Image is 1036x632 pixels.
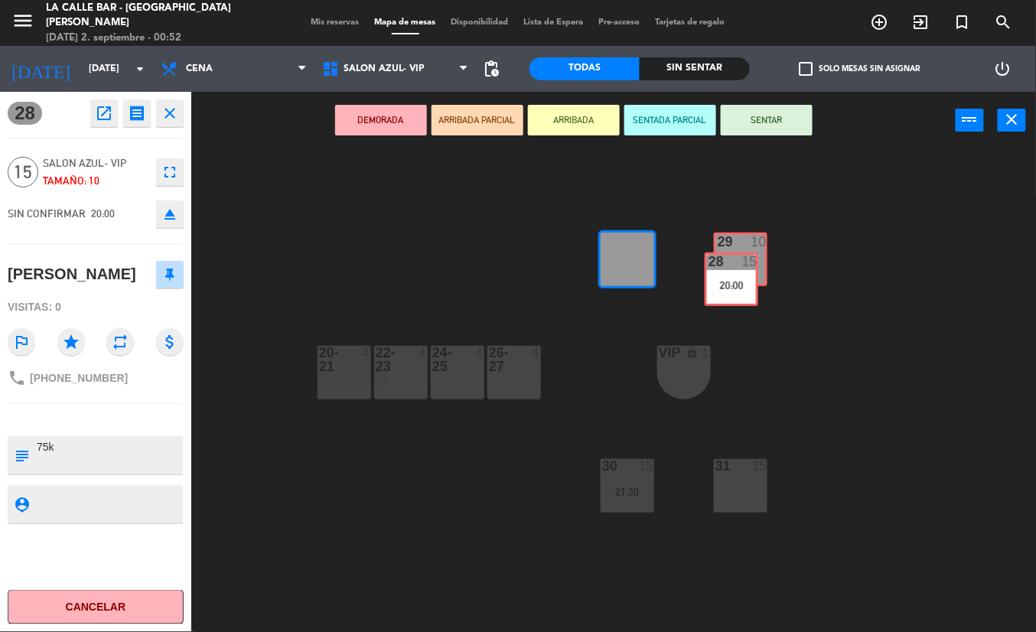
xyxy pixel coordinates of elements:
[186,64,213,74] span: Cena
[432,346,433,373] div: 24-25
[800,62,813,76] span: check_box_outline_blank
[95,104,113,122] i: open_in_new
[532,346,541,360] div: 4
[994,60,1012,78] i: power_settings_new
[624,105,716,135] button: SENTADA PARCIAL
[156,158,184,186] button: fullscreen
[161,104,179,122] i: close
[128,104,146,122] i: receipt
[11,9,34,37] button: menu
[995,13,1013,31] i: search
[362,346,371,360] div: 4
[529,57,640,80] div: Todas
[8,369,26,387] i: phone
[8,590,184,624] button: Cancelar
[639,459,654,473] div: 15
[591,18,648,27] span: Pre-acceso
[871,13,889,31] i: add_circle_outline
[13,447,30,464] i: subject
[419,346,428,360] div: 4
[601,487,654,497] div: 21:30
[953,13,972,31] i: turned_in_not
[528,105,620,135] button: ARRIBADA
[156,328,184,356] i: attach_money
[11,9,34,32] i: menu
[131,60,149,78] i: arrow_drop_down
[90,99,118,127] button: open_in_new
[602,459,603,473] div: 30
[489,346,490,373] div: 26-27
[319,346,320,373] div: 20-21
[444,18,516,27] span: Disponibilidad
[8,294,184,321] div: Visitas: 0
[156,200,184,228] button: eject
[43,155,148,172] span: SALON AZUL- VIP
[516,18,591,27] span: Lista de Espera
[304,18,367,27] span: Mis reservas
[8,262,136,287] div: [PERSON_NAME]
[1003,110,1021,129] i: close
[956,109,984,132] button: power_input
[912,13,930,31] i: exit_to_app
[344,64,425,74] span: SALON AZUL- VIP
[640,57,750,80] div: Sin sentar
[8,328,35,356] i: outlined_flag
[800,62,920,76] label: Solo mesas sin asignar
[57,328,85,356] i: star
[8,102,42,125] span: 28
[161,205,179,223] i: eject
[432,105,523,135] button: ARRIBADA PARCIAL
[961,110,979,129] i: power_input
[123,99,151,127] button: receipt
[721,105,813,135] button: SENTAR
[702,346,711,360] div: 1
[91,207,115,220] span: 20:00
[156,99,184,127] button: close
[106,328,134,356] i: repeat
[335,105,427,135] button: DEMORADA
[30,372,128,384] span: [PHONE_NUMBER]
[13,496,30,513] i: person_pin
[8,157,38,187] span: 15
[751,235,765,249] div: 10
[367,18,444,27] span: Mapa de mesas
[648,18,733,27] span: Tarjetas de regalo
[998,109,1026,132] button: close
[752,459,767,473] div: 15
[43,172,148,190] div: Tamaño: 10
[475,346,484,360] div: 4
[46,1,248,31] div: La Calle Bar - [GEOGRAPHIC_DATA][PERSON_NAME]
[686,346,699,359] i: lock
[161,163,179,181] i: fullscreen
[8,207,86,220] span: SIN CONFIRMAR
[46,31,248,46] div: [DATE] 2. septiembre - 00:52
[482,60,500,78] span: pending_actions
[715,459,716,473] div: 31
